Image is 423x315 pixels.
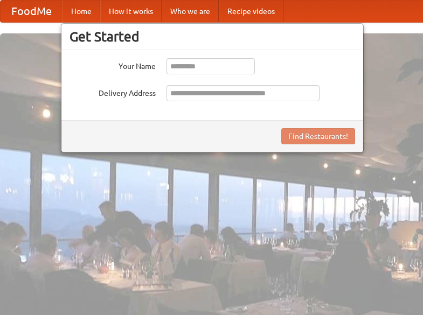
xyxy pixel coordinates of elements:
[70,85,156,99] label: Delivery Address
[281,128,355,144] button: Find Restaurants!
[63,1,100,22] a: Home
[219,1,283,22] a: Recipe videos
[1,1,63,22] a: FoodMe
[70,58,156,72] label: Your Name
[70,29,355,45] h3: Get Started
[100,1,162,22] a: How it works
[162,1,219,22] a: Who we are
